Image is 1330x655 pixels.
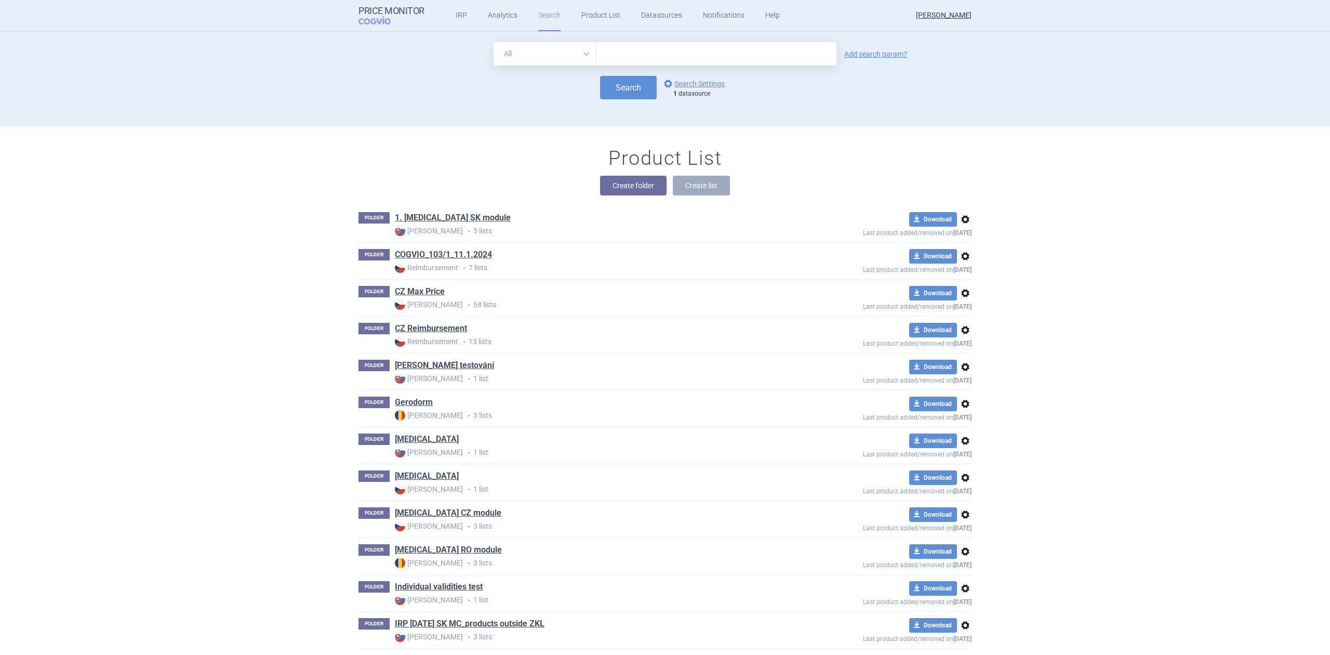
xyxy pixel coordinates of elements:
a: CZ Max Price [395,286,445,297]
p: Last product added/removed on [788,227,972,237]
img: CZ [395,521,405,531]
button: Download [909,507,957,522]
a: Price MonitorCOGVIO [358,6,424,25]
h1: Humira CZ module [395,507,501,521]
p: FOLDER [358,544,390,556]
a: [MEDICAL_DATA] CZ module [395,507,501,519]
i: • [463,226,473,237]
img: SK [395,226,405,236]
strong: [DATE] [953,229,972,237]
a: 1. [MEDICAL_DATA] SK module [395,212,511,224]
i: • [463,558,473,569]
strong: [PERSON_NAME] [395,632,463,642]
p: 3 lists [395,632,788,643]
a: [MEDICAL_DATA] [395,470,459,482]
p: FOLDER [358,360,390,371]
i: • [458,263,469,273]
a: [MEDICAL_DATA] RO module [395,544,502,556]
img: SK [395,373,405,384]
i: • [463,521,473,532]
a: Individual validities test [395,581,483,593]
img: CZ [395,263,405,273]
h1: COGVIO_103/1_11.1.2024 [395,249,492,263]
h1: CZ Max Price [395,286,445,299]
h1: Gerodorm [395,397,433,410]
p: Last product added/removed on [788,411,972,421]
strong: [PERSON_NAME] [395,410,463,421]
h1: IRP 1.7.2025 SK MC_products outside ZKL [395,618,544,632]
strong: [DATE] [953,377,972,384]
h1: Humira RO module [395,544,502,558]
a: CZ Reimbursement [395,323,467,334]
p: Last product added/removed on [788,485,972,495]
p: Last product added/removed on [788,337,972,347]
i: • [463,484,473,495]
span: COGVIO [358,16,405,24]
i: • [458,337,469,347]
a: COGVIO_103/1_11.1.2024 [395,249,492,260]
p: FOLDER [358,470,390,482]
p: FOLDER [358,507,390,519]
p: FOLDER [358,618,390,630]
p: FOLDER [358,323,390,334]
strong: [PERSON_NAME] [395,521,463,531]
p: Last product added/removed on [788,448,972,458]
p: 3 lists [395,521,788,532]
h1: Humira [395,434,459,447]
p: Last product added/removed on [788,596,972,606]
strong: [PERSON_NAME] [395,447,463,457]
button: Create folder [600,176,667,195]
button: Download [909,581,957,596]
button: Download [909,249,957,264]
img: SK [395,632,405,642]
h1: Eli testování [395,360,494,373]
a: [MEDICAL_DATA] [395,434,459,445]
strong: [PERSON_NAME] [395,595,463,605]
p: FOLDER [358,249,390,260]
p: 68 lists [395,299,788,310]
p: FOLDER [358,397,390,408]
strong: Reimbursement [395,336,458,347]
a: Search Settings [662,77,725,90]
p: 5 lists [395,226,788,237]
h1: Product List [608,147,722,171]
i: • [463,300,473,310]
p: Last product added/removed on [788,633,972,643]
a: [PERSON_NAME] testování [395,360,494,371]
button: Download [909,323,957,337]
p: 1 list [395,595,788,606]
div: datasource [673,90,730,98]
img: RO [395,558,405,568]
p: 3 lists [395,410,788,421]
i: • [463,595,473,606]
img: CZ [395,336,405,347]
strong: [DATE] [953,635,972,643]
strong: [DATE] [953,561,972,569]
h1: CZ Reimbursement [395,323,467,336]
strong: [PERSON_NAME] [395,484,463,494]
a: IRP [DATE] SK MC_products outside ZKL [395,618,544,630]
strong: [PERSON_NAME] [395,299,463,310]
strong: 1 [673,90,677,97]
strong: [DATE] [953,525,972,532]
button: Download [909,470,957,485]
p: 3 lists [395,558,788,569]
p: FOLDER [358,212,390,224]
p: 1 list [395,447,788,458]
h1: Humira [395,470,459,484]
strong: [DATE] [953,451,972,458]
p: 7 lists [395,263,788,273]
button: Download [909,397,957,411]
p: Last product added/removed on [788,374,972,384]
button: Download [909,434,957,448]
img: RO [395,410,405,421]
p: Last product added/removed on [788,559,972,569]
strong: [DATE] [953,266,972,273]
a: Gerodorm [395,397,433,408]
button: Download [909,360,957,374]
button: Download [909,212,957,227]
p: FOLDER [358,434,390,445]
img: SK [395,595,405,605]
button: Create list [673,176,730,195]
strong: [PERSON_NAME] [395,558,463,568]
